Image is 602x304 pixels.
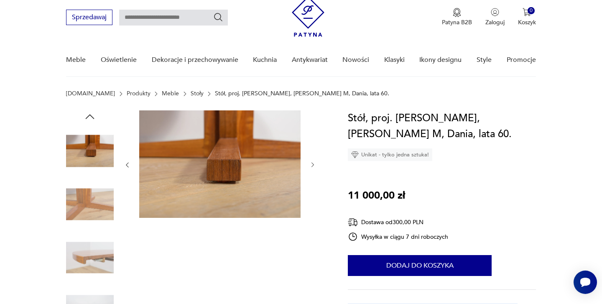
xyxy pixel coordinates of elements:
a: Nowości [342,44,369,76]
div: Dostawa od 300,00 PLN [348,217,448,227]
p: Zaloguj [485,18,505,26]
img: Ikona koszyka [523,8,531,16]
a: Klasyki [384,44,405,76]
button: Szukaj [213,12,223,22]
a: Meble [162,90,179,97]
a: Ikona medaluPatyna B2B [442,8,472,26]
a: Promocje [507,44,536,76]
h1: Stół, proj. [PERSON_NAME], [PERSON_NAME] M, Dania, lata 60. [348,110,536,142]
img: Zdjęcie produktu Stół, proj. J. Mortensen, Heltborg M, Dania, lata 60. [139,110,301,218]
a: Meble [66,44,86,76]
a: Dekoracje i przechowywanie [152,44,238,76]
a: Sprzedawaj [66,15,112,21]
a: Antykwariat [292,44,328,76]
img: Zdjęcie produktu Stół, proj. J. Mortensen, Heltborg M, Dania, lata 60. [66,234,114,281]
a: Style [477,44,492,76]
button: Patyna B2B [442,8,472,26]
a: Oświetlenie [101,44,137,76]
button: Dodaj do koszyka [348,255,492,276]
img: Zdjęcie produktu Stół, proj. J. Mortensen, Heltborg M, Dania, lata 60. [66,127,114,175]
a: Ikony designu [419,44,462,76]
img: Ikona diamentu [351,151,359,158]
p: 11 000,00 zł [348,188,405,204]
button: Sprzedawaj [66,10,112,25]
a: Stoły [191,90,204,97]
p: Koszyk [518,18,536,26]
p: Stół, proj. [PERSON_NAME], [PERSON_NAME] M, Dania, lata 60. [215,90,389,97]
img: Ikona medalu [453,8,461,17]
div: Unikat - tylko jedna sztuka! [348,148,432,161]
button: Zaloguj [485,8,505,26]
div: Wysyłka w ciągu 7 dni roboczych [348,232,448,242]
button: 0Koszyk [518,8,536,26]
img: Ikona dostawy [348,217,358,227]
iframe: Smartsupp widget button [574,271,597,294]
a: [DOMAIN_NAME] [66,90,115,97]
a: Produkty [127,90,150,97]
img: Zdjęcie produktu Stół, proj. J. Mortensen, Heltborg M, Dania, lata 60. [66,181,114,228]
div: 0 [528,7,535,14]
a: Kuchnia [253,44,277,76]
p: Patyna B2B [442,18,472,26]
img: Ikonka użytkownika [491,8,499,16]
